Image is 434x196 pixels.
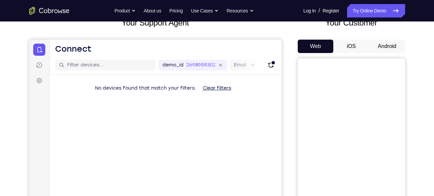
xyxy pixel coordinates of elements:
[347,4,405,17] a: Try Online Demo
[66,46,167,51] span: No devices found that match your filters.
[303,4,316,17] a: Log In
[369,40,405,53] button: Android
[29,7,69,15] a: Go to the home page
[29,17,282,29] h2: Your Support Agent
[168,42,207,55] button: Clear filters
[333,40,369,53] button: iOS
[323,4,339,17] a: Register
[169,4,183,17] a: Pricing
[144,4,161,17] a: About us
[298,40,334,53] button: Web
[319,7,320,15] span: /
[191,4,219,17] button: Use Cases
[114,4,136,17] button: Product
[298,17,405,29] h2: Your Customer
[227,4,254,17] button: Resources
